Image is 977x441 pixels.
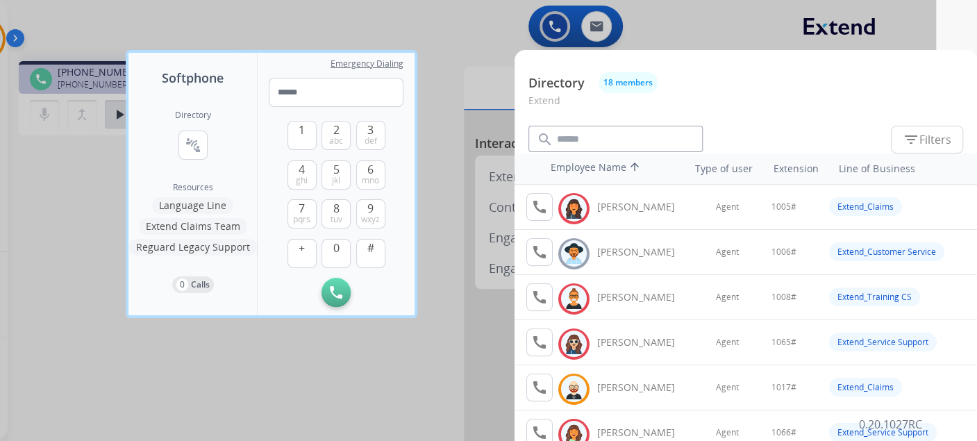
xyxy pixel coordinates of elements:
span: Filters [903,131,951,148]
span: 2 [333,122,340,138]
button: Reguard Legacy Support [129,239,257,256]
mat-icon: call [531,199,548,215]
button: 6mno [356,160,385,190]
button: 0Calls [172,276,214,293]
mat-icon: call [531,334,548,351]
span: 1065# [771,337,796,348]
span: Emergency Dialing [331,58,403,69]
img: avatar [564,198,584,219]
div: [PERSON_NAME] [597,335,690,349]
span: 1005# [771,201,796,213]
th: Extension [766,155,825,183]
span: Agent [716,292,739,303]
span: 1006# [771,247,796,258]
div: Extend_Claims [829,197,902,216]
p: 0 [176,278,188,291]
button: 4ghi [287,160,317,190]
div: Extend_Claims [829,378,902,397]
img: avatar [564,378,584,400]
div: Extend_Service Support [829,333,937,351]
span: 7 [299,200,305,217]
span: abc [329,135,343,147]
mat-icon: search [537,131,553,148]
span: + [299,240,305,256]
p: 0.20.1027RC [859,416,922,433]
button: 9wxyz [356,199,385,228]
mat-icon: arrow_upward [626,160,643,177]
span: 0 [333,240,340,256]
button: 2abc [322,121,351,150]
div: [PERSON_NAME] [597,426,690,440]
button: 7pqrs [287,199,317,228]
button: 8tuv [322,199,351,228]
mat-icon: filter_list [903,131,919,148]
button: Extend Claims Team [139,218,247,235]
div: [PERSON_NAME] [597,290,690,304]
button: + [287,239,317,268]
th: Employee Name [544,153,669,184]
p: Directory [528,74,585,92]
span: mno [362,175,379,186]
button: Filters [891,126,963,153]
span: 1017# [771,382,796,393]
mat-icon: connect_without_contact [185,137,201,153]
img: call-button [330,286,342,299]
span: Agent [716,201,739,213]
th: Line of Business [832,155,970,183]
p: Calls [191,278,210,291]
th: Type of user [676,155,760,183]
button: 0 [322,239,351,268]
mat-icon: call [531,244,548,260]
span: # [367,240,374,256]
div: [PERSON_NAME] [597,245,690,259]
div: Extend_Customer Service [829,242,944,261]
div: Extend_Training CS [829,288,920,306]
span: def [365,135,377,147]
button: 5jkl [322,160,351,190]
img: avatar [564,288,584,310]
span: Agent [716,337,739,348]
span: Agent [716,427,739,438]
span: 5 [333,161,340,178]
span: 4 [299,161,305,178]
div: [PERSON_NAME] [597,381,690,394]
div: [PERSON_NAME] [597,200,690,214]
span: 8 [333,200,340,217]
span: Agent [716,382,739,393]
mat-icon: call [531,289,548,306]
mat-icon: call [531,379,548,396]
span: jkl [332,175,340,186]
img: avatar [564,243,584,265]
button: # [356,239,385,268]
span: 1008# [771,292,796,303]
span: Softphone [162,68,224,88]
span: tuv [331,214,342,225]
span: Resources [173,182,213,193]
button: Language Line [152,197,233,214]
span: pqrs [293,214,310,225]
span: ghi [296,175,308,186]
span: 1 [299,122,305,138]
span: 1066# [771,427,796,438]
span: wxyz [361,214,380,225]
img: avatar [564,333,584,355]
span: Agent [716,247,739,258]
p: Extend [528,93,963,119]
h2: Directory [175,110,211,121]
button: 18 members [599,72,658,93]
span: 3 [367,122,374,138]
span: 9 [367,200,374,217]
button: 1 [287,121,317,150]
span: 6 [367,161,374,178]
mat-icon: call [531,424,548,441]
button: 3def [356,121,385,150]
